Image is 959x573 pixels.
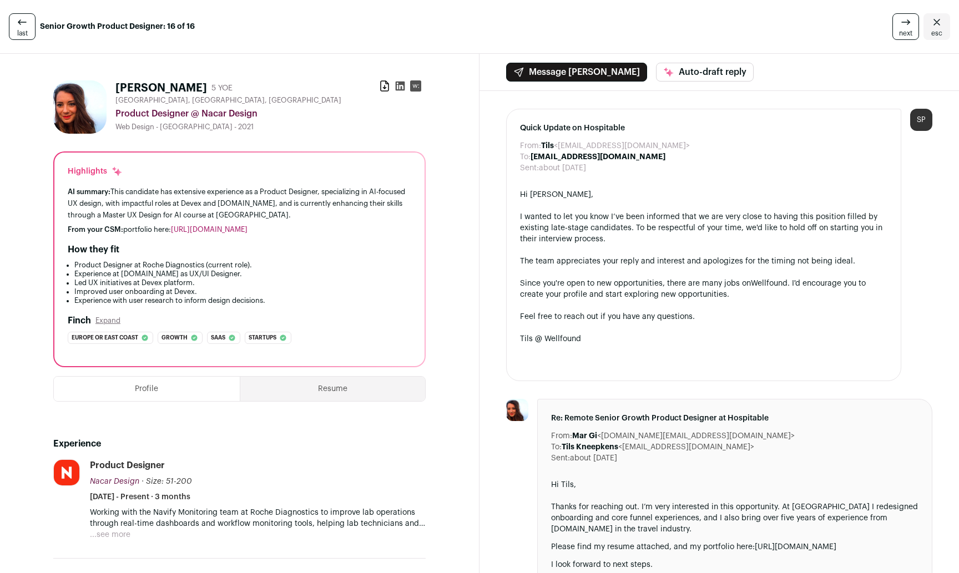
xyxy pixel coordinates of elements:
span: I look forward to next steps. [551,561,653,569]
span: From your CSM: [68,226,123,233]
span: Please find my resume attached, and my portfolio here: [551,543,755,551]
a: [URL][DOMAIN_NAME] [171,226,248,233]
span: Europe or east coast [72,332,138,343]
dt: From: [520,140,541,151]
dt: To: [520,151,531,163]
div: 5 YOE [211,83,233,94]
b: Mar Gi [572,432,597,440]
div: Product Designer @ Nacar Design [115,107,426,120]
b: Tils Kneepkens [562,443,618,451]
dt: From: [551,430,572,442]
span: last [17,29,28,38]
dt: To: [551,442,562,453]
h1: [PERSON_NAME] [115,80,207,96]
button: ...see more [90,529,130,540]
h2: How they fit [68,243,119,256]
div: SP [910,109,932,131]
div: Web Design - [GEOGRAPHIC_DATA] - 2021 [115,123,426,131]
dt: Sent: [520,163,539,174]
div: portfolio here: [68,225,411,234]
li: Product Designer at Roche Diagnostics (current role). [74,261,411,270]
b: [EMAIL_ADDRESS][DOMAIN_NAME] [531,153,665,161]
img: aa2b9ee44058c0114560cbd46730857123a7b60518c08ac73ada11010aabee7d.jpg [54,460,79,485]
span: Growth [161,332,188,343]
div: This candidate has extensive experience as a Product Designer, specializing in AI-focused UX desi... [68,186,411,221]
span: Re: Remote Senior Growth Product Designer at Hospitable [551,413,918,424]
b: Tils [541,142,554,150]
dd: <[DOMAIN_NAME][EMAIL_ADDRESS][DOMAIN_NAME]> [572,430,795,442]
span: next [899,29,912,38]
button: Profile [54,377,240,401]
span: Quick Update on Hospitable [520,123,887,134]
dd: <[EMAIL_ADDRESS][DOMAIN_NAME]> [562,442,754,453]
h2: Experience [53,437,426,450]
dd: about [DATE] [570,453,617,464]
div: Hi [PERSON_NAME], [520,189,887,200]
div: Since you're open to new opportunities, there are many jobs on . I'd encourage you to create your... [520,278,887,300]
span: Thanks for reaching out. I’m very interested in this opportunity. At [GEOGRAPHIC_DATA] I redesign... [551,503,918,533]
button: Message [PERSON_NAME] [506,63,647,82]
button: Expand [95,316,120,325]
button: Resume [240,377,426,401]
a: Close [923,13,950,40]
span: [DATE] - Present · 3 months [90,491,190,503]
h2: Finch [68,314,91,327]
dd: <[EMAIL_ADDRESS][DOMAIN_NAME]> [541,140,690,151]
li: Experience at [DOMAIN_NAME] as UX/UI Designer. [74,270,411,278]
strong: Senior Growth Product Designer: 16 of 16 [40,21,195,32]
div: I wanted to let you know I’ve been informed that we are very close to having this position filled... [520,211,887,245]
dd: about [DATE] [539,163,586,174]
span: Hi Tils, [551,481,576,489]
li: Led UX initiatives at Devex platform. [74,278,411,287]
span: AI summary: [68,188,110,195]
a: [URL][DOMAIN_NAME] [755,543,836,551]
img: 9f251f6a8655398d86c510592cbd541b83359dc3016468c10b88cc532d9af885.jpg [506,399,528,421]
span: Startups [249,332,276,343]
a: last [9,13,36,40]
img: 9f251f6a8655398d86c510592cbd541b83359dc3016468c10b88cc532d9af885.jpg [53,80,107,134]
span: esc [931,29,942,38]
a: Wellfound [751,280,788,287]
div: Tils @ Wellfound [520,333,887,344]
div: The team appreciates your reply and interest and apologizes for the timing not being ideal. [520,256,887,267]
dt: Sent: [551,453,570,464]
button: Auto-draft reply [656,63,754,82]
div: Highlights [68,166,123,177]
span: · Size: 51-200 [142,478,192,485]
div: Feel free to reach out if you have any questions. [520,311,887,322]
li: Improved user onboarding at Devex. [74,287,411,296]
span: Saas [211,332,225,343]
div: Product Designer [90,459,165,471]
span: [GEOGRAPHIC_DATA], [GEOGRAPHIC_DATA], [GEOGRAPHIC_DATA] [115,96,341,105]
li: Experience with user research to inform design decisions. [74,296,411,305]
a: next [892,13,919,40]
p: Working with the Navify Monitoring team at Roche Diagnostics to improve lab operations through re... [90,507,426,529]
span: Nacar Design [90,478,139,485]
